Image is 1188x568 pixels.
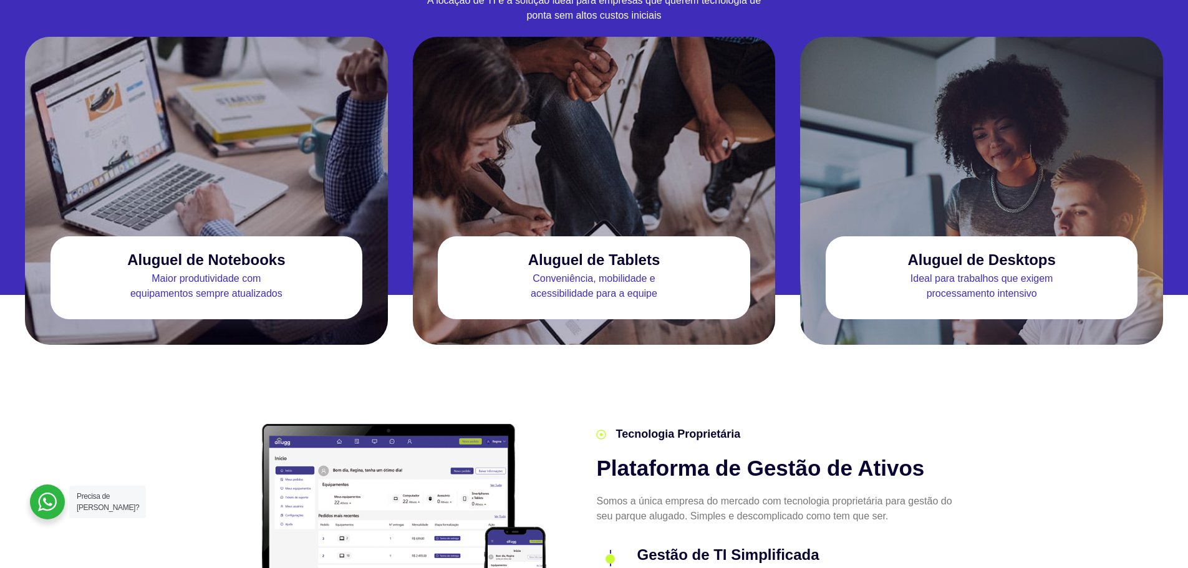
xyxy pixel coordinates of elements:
[637,544,957,566] h3: Gestão de TI Simplificada
[596,455,957,481] h2: Plataforma de Gestão de Ativos
[51,271,362,301] p: Maior produtividade com equipamentos sempre atualizados
[1126,508,1188,568] div: Widget de chat
[438,271,750,301] p: Conveniência, mobilidade e acessibilidade para a equipe
[907,251,1055,268] h3: Aluguel de Desktops
[77,492,139,512] span: Precisa de [PERSON_NAME]?
[596,494,957,524] p: Somos a única empresa do mercado com tecnologia proprietária para gestão do seu parque alugado. S...
[826,271,1137,301] p: Ideal para trabalhos que exigem processamento intensivo
[1126,508,1188,568] iframe: Chat Widget
[528,251,660,268] h3: Aluguel de Tablets
[127,251,285,268] h3: Aluguel de Notebooks
[612,426,740,443] span: Tecnologia Proprietária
